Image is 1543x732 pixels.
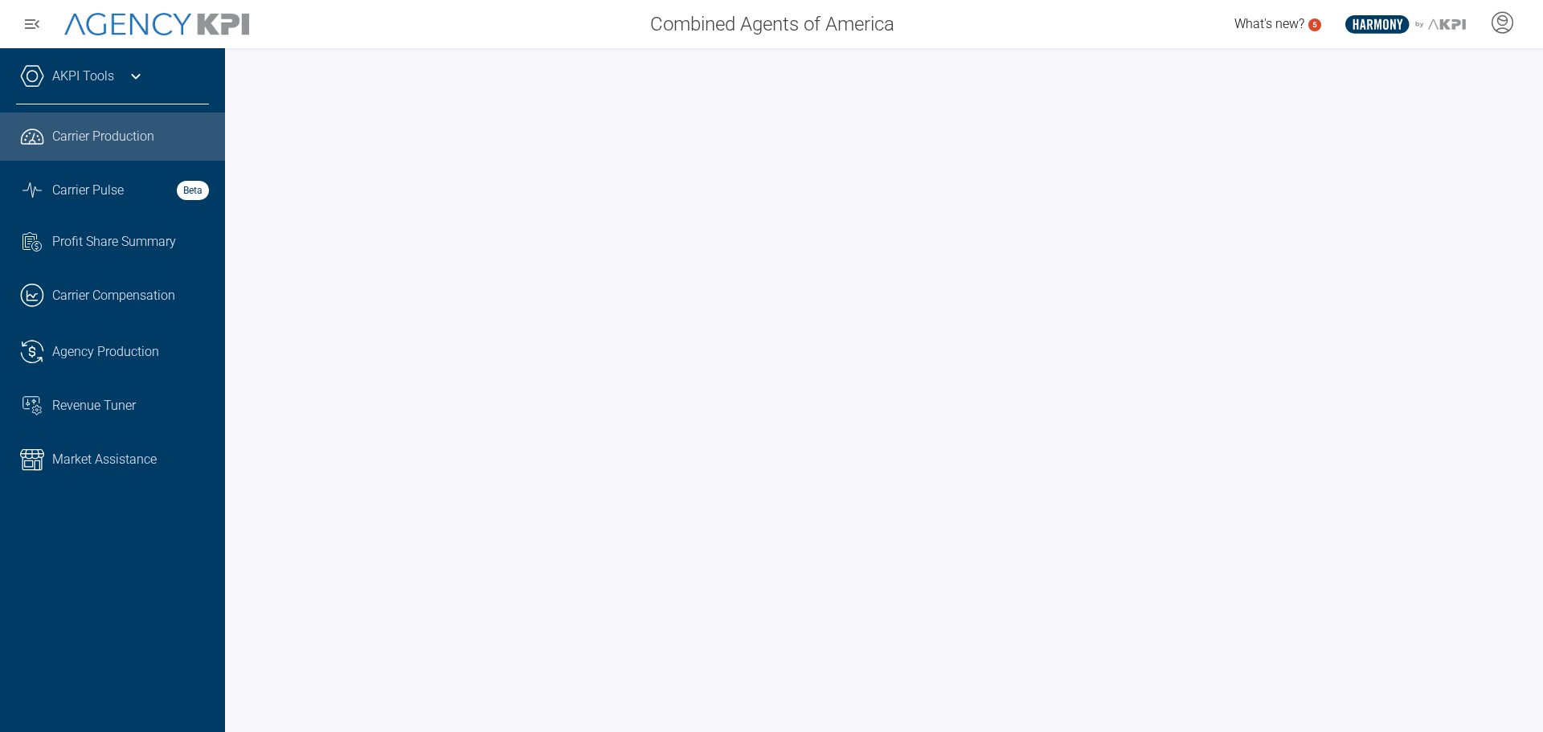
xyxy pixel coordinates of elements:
[52,396,136,415] span: Revenue Tuner
[64,13,249,36] img: AgencyKPI
[1308,18,1321,31] a: 5
[52,232,176,251] span: Profit Share Summary
[1234,16,1304,31] span: What's new?
[1312,20,1317,29] text: 5
[52,181,124,200] span: Carrier Pulse
[52,67,114,86] a: AKPI Tools
[52,127,154,146] span: Carrier Production
[52,286,175,305] span: Carrier Compensation
[650,10,894,39] span: Combined Agents of America
[52,342,159,362] span: Agency Production
[52,450,157,469] span: Market Assistance
[177,181,209,200] strong: Beta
